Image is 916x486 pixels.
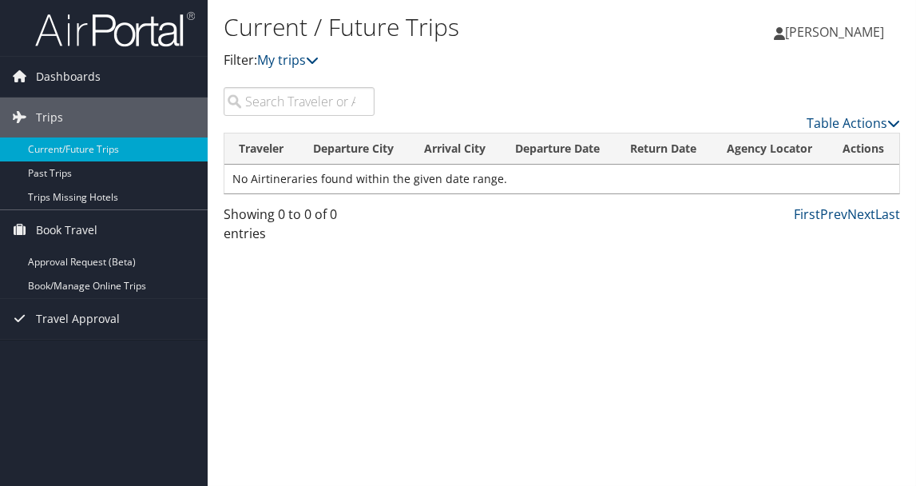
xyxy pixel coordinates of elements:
[828,133,899,165] th: Actions
[501,133,616,165] th: Departure Date: activate to sort column descending
[257,51,319,69] a: My trips
[807,114,900,132] a: Table Actions
[785,23,884,41] span: [PERSON_NAME]
[712,133,828,165] th: Agency Locator: activate to sort column ascending
[616,133,712,165] th: Return Date: activate to sort column ascending
[36,98,63,137] span: Trips
[820,205,847,223] a: Prev
[224,205,375,251] div: Showing 0 to 0 of 0 entries
[774,8,900,56] a: [PERSON_NAME]
[847,205,875,223] a: Next
[224,133,299,165] th: Traveler: activate to sort column ascending
[224,87,375,116] input: Search Traveler or Arrival City
[224,50,675,71] p: Filter:
[410,133,501,165] th: Arrival City: activate to sort column ascending
[36,299,120,339] span: Travel Approval
[299,133,410,165] th: Departure City: activate to sort column ascending
[875,205,900,223] a: Last
[794,205,820,223] a: First
[35,10,195,48] img: airportal-logo.png
[36,57,101,97] span: Dashboards
[224,165,899,193] td: No Airtineraries found within the given date range.
[224,10,675,44] h1: Current / Future Trips
[36,210,97,250] span: Book Travel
